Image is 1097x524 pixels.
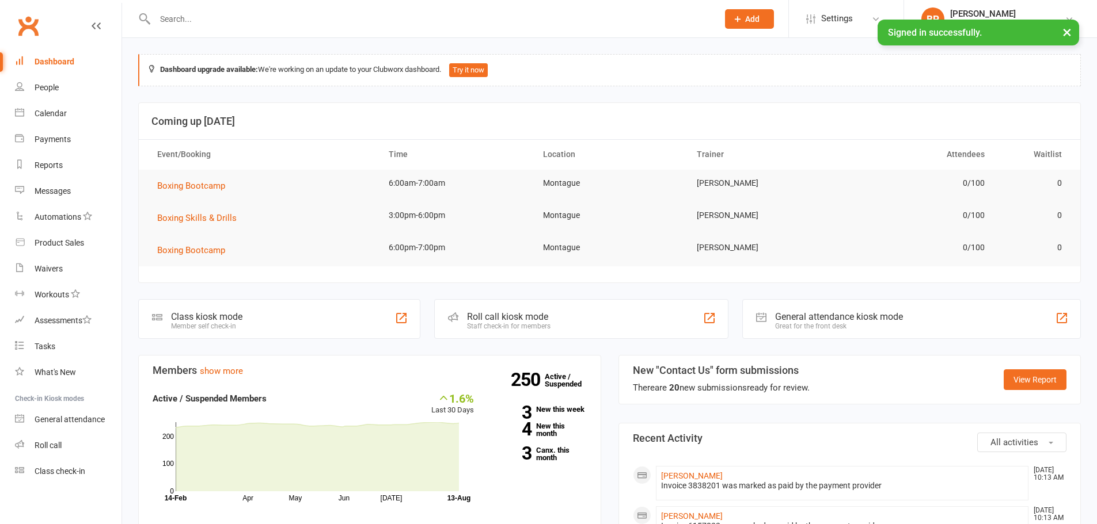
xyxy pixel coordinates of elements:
div: There are new submissions ready for review. [633,381,810,395]
div: BP [921,7,944,30]
th: Attendees [841,140,995,169]
th: Trainer [686,140,841,169]
div: 1.6% [431,392,474,404]
div: Last 30 Days [431,392,474,416]
div: General attendance [35,415,105,424]
a: Product Sales [15,230,122,256]
div: Class kiosk mode [171,311,242,322]
input: Search... [151,11,710,27]
th: Waitlist [995,140,1072,169]
a: Calendar [15,101,122,127]
a: People [15,75,122,101]
div: Reports [35,160,63,170]
strong: 3 [491,404,532,421]
div: [PERSON_NAME] [950,9,1065,19]
td: [PERSON_NAME] [686,202,841,229]
td: Montague [533,202,687,229]
td: 6:00am-7:00am [378,170,533,197]
a: 4New this month [491,422,587,437]
a: [PERSON_NAME] [661,471,723,480]
a: Workouts [15,282,122,308]
a: General attendance kiosk mode [15,407,122,433]
a: Automations [15,204,122,230]
td: 0/100 [841,170,995,197]
button: Add [725,9,774,29]
button: Boxing Skills & Drills [157,211,245,225]
strong: 3 [491,445,532,462]
div: People [35,83,59,92]
a: Clubworx [14,12,43,40]
strong: Active / Suspended Members [153,393,267,404]
td: 0 [995,234,1072,261]
h3: Recent Activity [633,433,1067,444]
h3: New "Contact Us" form submissions [633,365,810,376]
div: Calendar [35,109,67,118]
td: Montague [533,234,687,261]
a: What's New [15,359,122,385]
th: Time [378,140,533,169]
span: Add [745,14,760,24]
div: Tasks [35,342,55,351]
th: Event/Booking [147,140,378,169]
span: Boxing Skills & Drills [157,213,237,223]
span: Boxing Bootcamp [157,245,225,255]
a: 3New this week [491,406,587,413]
div: Dashboard [35,57,74,66]
a: 250Active / Suspended [545,364,595,396]
td: Montague [533,170,687,197]
a: 3Canx. this month [491,446,587,461]
div: Waivers [35,264,63,273]
th: Location [533,140,687,169]
button: All activities [977,433,1066,452]
a: Class kiosk mode [15,458,122,484]
div: Invoice 3838201 was marked as paid by the payment provider [661,481,1024,491]
a: View Report [1004,369,1066,390]
div: Payments [35,135,71,144]
button: × [1057,20,1077,44]
h3: Coming up [DATE] [151,116,1068,127]
div: Assessments [35,316,92,325]
strong: 4 [491,420,532,438]
span: Settings [821,6,853,32]
a: Roll call [15,433,122,458]
div: We're working on an update to your Clubworx dashboard. [138,54,1081,86]
a: Assessments [15,308,122,334]
div: Product Sales [35,238,84,247]
a: show more [200,366,243,376]
td: [PERSON_NAME] [686,234,841,261]
td: 0/100 [841,202,995,229]
td: 0 [995,170,1072,197]
a: Messages [15,178,122,204]
strong: 250 [511,371,545,388]
a: Dashboard [15,49,122,75]
div: Workouts [35,290,69,299]
div: Roll call [35,441,62,450]
div: Roll call kiosk mode [467,311,551,322]
div: Member self check-in [171,322,242,330]
span: All activities [990,437,1038,447]
a: [PERSON_NAME] [661,511,723,521]
strong: 20 [669,383,680,393]
a: Waivers [15,256,122,282]
a: Payments [15,127,122,152]
span: Signed in successfully. [888,27,982,38]
button: Boxing Bootcamp [157,243,233,257]
div: Great for the front desk [775,322,903,330]
td: 6:00pm-7:00pm [378,234,533,261]
td: [PERSON_NAME] [686,170,841,197]
button: Try it now [449,63,488,77]
h3: Members [153,365,587,376]
td: 3:00pm-6:00pm [378,202,533,229]
div: Class check-in [35,466,85,476]
a: Reports [15,152,122,178]
strong: Dashboard upgrade available: [160,65,258,74]
div: What's New [35,368,76,377]
div: General attendance kiosk mode [775,311,903,322]
div: Automations [35,212,81,221]
td: 0 [995,202,1072,229]
div: Staff check-in for members [467,322,551,330]
div: Black Diamond Boxing & Fitness [950,19,1065,29]
span: Boxing Bootcamp [157,181,225,191]
time: [DATE] 10:13 AM [1028,466,1066,481]
a: Tasks [15,334,122,359]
